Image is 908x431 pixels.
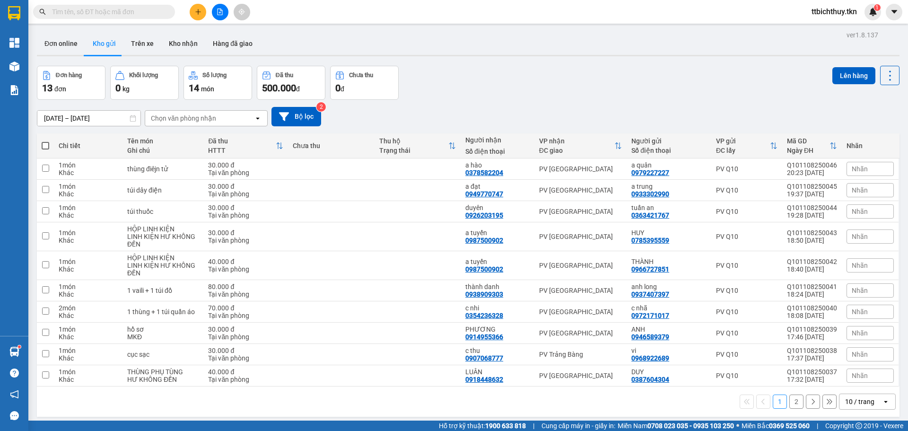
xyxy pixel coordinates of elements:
[59,376,118,383] div: Khác
[852,208,868,215] span: Nhãn
[787,283,837,290] div: Q101108250041
[8,6,20,20] img: logo-vxr
[787,183,837,190] div: Q101108250045
[631,204,707,211] div: tuấn an
[9,62,19,71] img: warehouse-icon
[208,333,283,341] div: Tại văn phòng
[465,190,503,198] div: 0949770747
[539,262,622,269] div: PV [GEOGRAPHIC_DATA]
[787,204,837,211] div: Q101108250044
[212,4,228,20] button: file-add
[631,161,707,169] div: a quân
[631,237,669,244] div: 0785395559
[59,229,118,237] div: 1 món
[465,354,503,362] div: 0907068777
[208,211,283,219] div: Tại văn phòng
[127,137,199,145] div: Tên món
[59,183,118,190] div: 1 món
[787,376,837,383] div: 17:32 [DATE]
[539,137,614,145] div: VP nhận
[465,312,503,319] div: 0354236328
[208,347,283,354] div: 30.000 đ
[716,329,777,337] div: PV Q10
[716,287,777,294] div: PV Q10
[787,333,837,341] div: 17:46 [DATE]
[465,376,503,383] div: 0918448632
[208,312,283,319] div: Tại văn phòng
[293,142,369,150] div: Chưa thu
[787,161,837,169] div: Q101108250046
[539,329,622,337] div: PV [GEOGRAPHIC_DATA]
[631,190,669,198] div: 0933302990
[208,304,283,312] div: 70.000 đ
[9,85,19,95] img: solution-icon
[151,114,216,123] div: Chọn văn phòng nhận
[539,287,622,294] div: PV [GEOGRAPHIC_DATA]
[127,254,199,262] div: HỘP LINH KIỆN
[789,395,803,409] button: 2
[874,4,881,11] sup: 1
[330,66,399,100] button: Chưa thu0đ
[845,397,874,406] div: 10 / trang
[465,283,530,290] div: thành danh
[465,265,503,273] div: 0987500902
[716,262,777,269] div: PV Q10
[787,147,829,154] div: Ngày ĐH
[276,72,293,79] div: Đã thu
[631,368,707,376] div: DUY
[787,347,837,354] div: Q101108250038
[631,229,707,237] div: HUY
[257,66,325,100] button: Đã thu500.000đ
[127,368,199,376] div: THÙNG PHỤ TÙNG
[208,137,276,145] div: Đã thu
[18,345,21,348] sup: 1
[238,9,245,15] span: aim
[852,287,868,294] span: Nhãn
[202,72,227,79] div: Số lượng
[465,161,530,169] div: a hào
[208,354,283,362] div: Tại văn phòng
[42,82,52,94] span: 13
[10,390,19,399] span: notification
[379,137,448,145] div: Thu hộ
[208,190,283,198] div: Tại văn phòng
[127,325,199,333] div: hồ sơ
[37,32,85,55] button: Đơn online
[769,422,810,430] strong: 0369 525 060
[847,30,878,40] div: ver 1.8.137
[787,211,837,219] div: 19:28 [DATE]
[465,211,503,219] div: 0926203195
[208,290,283,298] div: Tại văn phòng
[465,304,530,312] div: c nhi
[217,9,223,15] span: file-add
[208,183,283,190] div: 30.000 đ
[208,169,283,176] div: Tại văn phòng
[127,287,199,294] div: 1 vaili + 1 túi đồ
[631,290,669,298] div: 0937407397
[37,111,140,126] input: Select a date range.
[85,32,123,55] button: Kho gửi
[716,372,777,379] div: PV Q10
[852,165,868,173] span: Nhãn
[296,85,300,93] span: đ
[59,190,118,198] div: Khác
[208,368,283,376] div: 40.000 đ
[254,114,262,122] svg: open
[10,411,19,420] span: message
[201,85,214,93] span: món
[539,233,622,240] div: PV [GEOGRAPHIC_DATA]
[127,262,199,277] div: LINH KIỆN HƯ KHÔNG ĐỀN
[59,169,118,176] div: Khác
[716,351,777,358] div: PV Q10
[852,351,868,358] span: Nhãn
[59,347,118,354] div: 1 món
[127,165,199,173] div: thùng điêjn tử
[631,137,707,145] div: Người gửi
[208,325,283,333] div: 30.000 đ
[539,351,622,358] div: PV Trảng Bàng
[208,204,283,211] div: 30.000 đ
[716,186,777,194] div: PV Q10
[208,258,283,265] div: 40.000 đ
[742,421,810,431] span: Miền Bắc
[127,333,199,341] div: MKĐ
